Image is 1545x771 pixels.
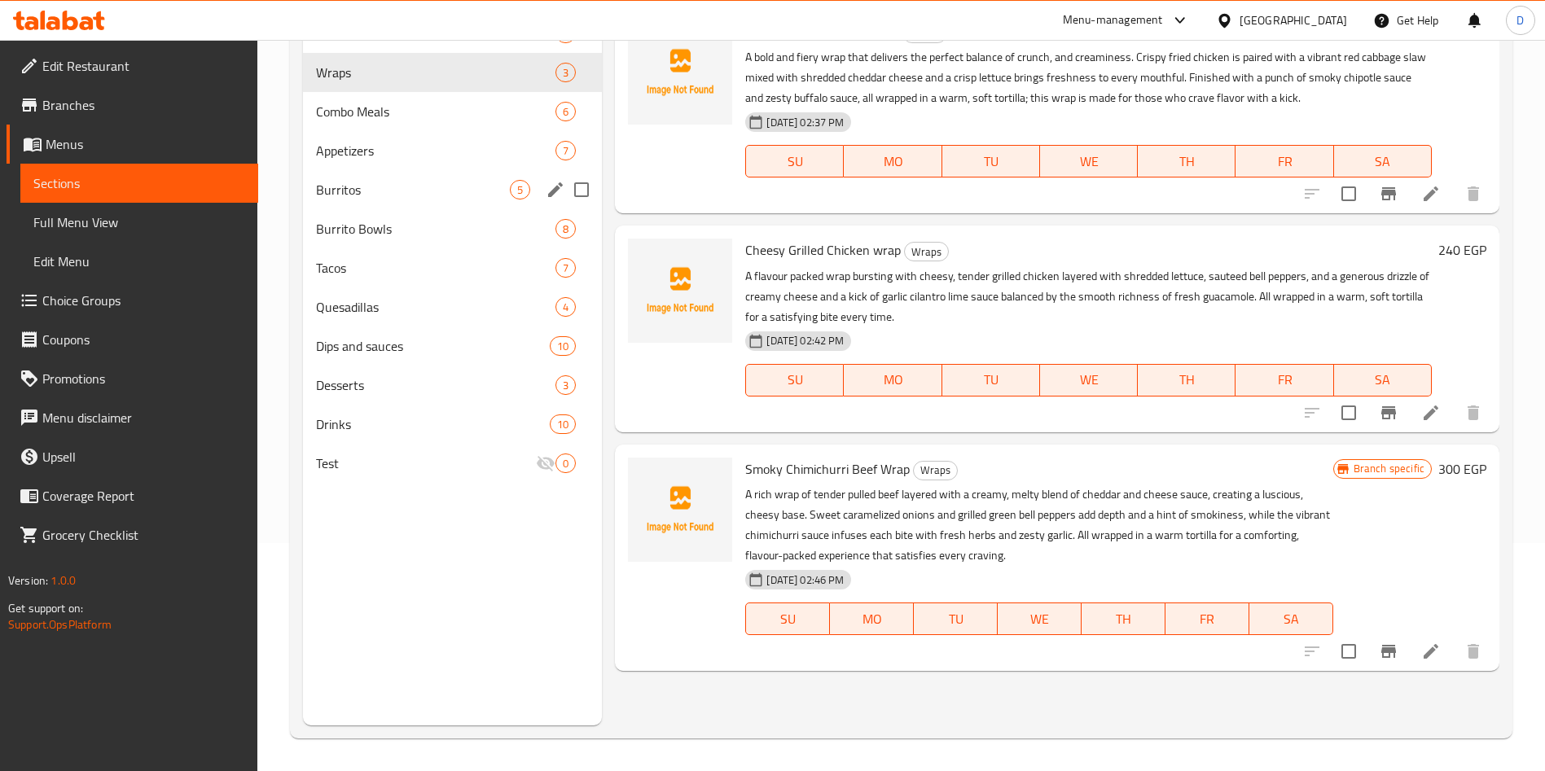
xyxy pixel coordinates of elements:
span: Sections [33,173,245,193]
span: 3 [556,65,575,81]
div: Wraps3 [303,53,602,92]
div: Desserts3 [303,366,602,405]
span: Dips and sauces [316,336,550,356]
span: Promotions [42,369,245,388]
button: SU [745,364,844,396]
span: 3 [556,378,575,393]
span: 7 [556,261,575,276]
span: WE [1047,150,1131,173]
span: TH [1144,150,1229,173]
span: 8 [556,221,575,237]
p: A bold and fiery wrap that delivers the perfect balance of crunch, and creaminess. Crispy fried c... [745,47,1432,108]
span: Burritos [316,180,510,199]
div: Drinks10 [303,405,602,444]
span: MO [850,150,935,173]
h6: 240 EGP [1438,239,1486,261]
span: Branches [42,95,245,115]
p: A rich wrap of tender pulled beef layered with a creamy, melty blend of cheddar and cheese sauce,... [745,484,1332,566]
h6: 300 EGP [1438,458,1486,480]
button: TH [1138,145,1236,177]
span: FR [1242,368,1327,392]
span: FR [1242,150,1327,173]
span: Tacos [316,258,555,278]
span: Coverage Report [42,486,245,506]
button: FR [1236,145,1333,177]
img: Cheesy Grilled Chicken wrap [628,239,732,343]
span: 10 [551,339,575,354]
span: Desserts [316,375,555,395]
p: A flavour packed wrap bursting with cheesy, tender grilled chicken layered with shredded lettuce,... [745,266,1432,327]
div: Wraps [904,242,949,261]
button: FR [1165,602,1249,635]
div: Burrito Bowls [316,219,555,239]
span: SU [753,607,823,631]
span: TH [1144,368,1229,392]
img: Smoky Chimichurri Beef Wrap [628,458,732,562]
nav: Menu sections [303,7,602,489]
div: items [555,258,576,278]
svg: Inactive section [536,453,555,473]
a: Edit Restaurant [7,46,258,85]
span: TH [1088,607,1159,631]
div: Quesadillas4 [303,287,602,326]
a: Branches [7,85,258,125]
button: delete [1454,632,1493,671]
span: Branch specific [1347,461,1431,476]
span: WE [1004,607,1075,631]
span: Wraps [905,243,948,261]
div: items [555,375,576,395]
span: Wraps [316,63,555,82]
h6: 195 EGP [1438,20,1486,43]
div: items [555,102,576,121]
div: Combo Meals6 [303,92,602,131]
a: Sections [20,164,258,203]
button: Branch-specific-item [1369,393,1408,432]
span: Full Menu View [33,212,245,232]
a: Support.OpsPlatform [8,614,112,635]
a: Coverage Report [7,476,258,515]
span: SA [1341,368,1425,392]
div: Wraps [913,461,958,480]
button: FR [1236,364,1333,396]
span: SU [753,368,837,392]
span: Drinks [316,414,550,434]
a: Promotions [7,359,258,398]
span: Upsell [42,447,245,467]
div: Appetizers [316,141,555,160]
span: D [1516,11,1524,29]
div: Dips and sauces10 [303,326,602,366]
span: SA [1256,607,1327,631]
div: items [555,141,576,160]
span: Wraps [914,461,957,480]
span: Select to update [1332,396,1366,430]
span: 1.0.0 [50,570,76,591]
button: WE [1040,145,1138,177]
span: Edit Menu [33,252,245,271]
button: WE [998,602,1082,635]
a: Menu disclaimer [7,398,258,437]
div: items [510,180,530,199]
span: 10 [551,417,575,432]
span: Edit Restaurant [42,56,245,76]
button: TU [942,145,1040,177]
span: Choice Groups [42,291,245,310]
button: SA [1334,145,1432,177]
button: Branch-specific-item [1369,632,1408,671]
button: SA [1249,602,1333,635]
span: WE [1047,368,1131,392]
span: Version: [8,570,48,591]
a: Upsell [7,437,258,476]
span: Cheesy Grilled Chicken wrap [745,238,901,262]
span: Smoky Chimichurri Beef Wrap [745,457,910,481]
div: Appetizers7 [303,131,602,170]
div: Burritos5edit [303,170,602,209]
span: MO [836,607,907,631]
span: 5 [511,182,529,198]
div: Burrito Bowls8 [303,209,602,248]
a: Edit menu item [1421,403,1441,423]
a: Choice Groups [7,281,258,320]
